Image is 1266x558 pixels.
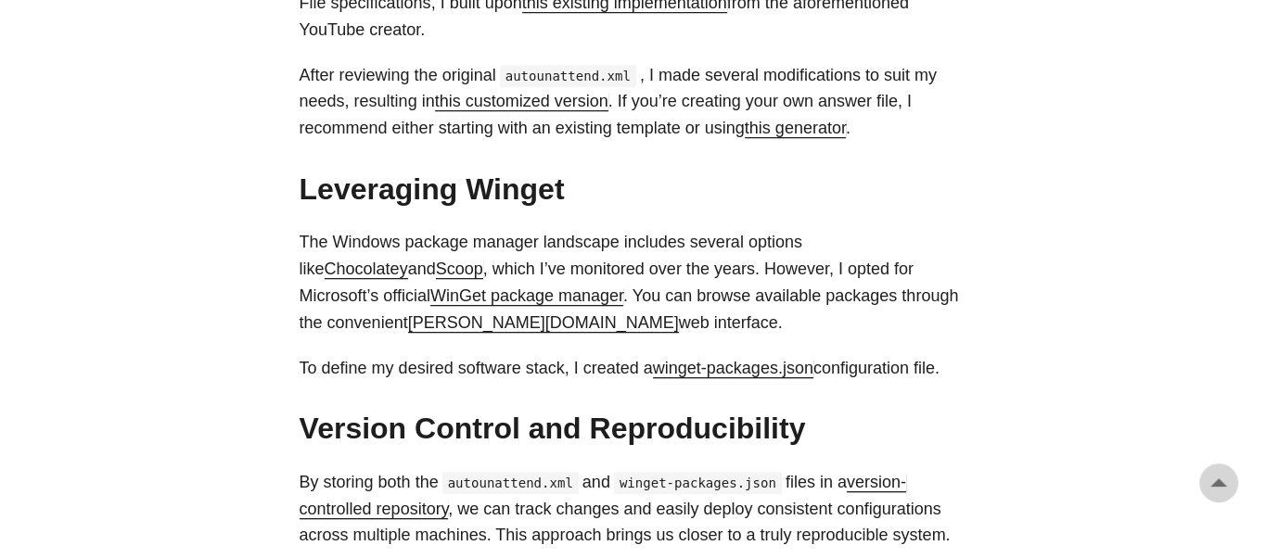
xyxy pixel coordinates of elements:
[435,92,608,110] a: this customized version
[436,260,483,278] a: Scoop
[300,62,967,142] p: After reviewing the original , I made several modifications to suit my needs, resulting in . If y...
[300,229,967,336] p: The Windows package manager landscape includes several options like and , which I’ve monitored ov...
[300,355,967,382] p: To define my desired software stack, I created a configuration file.
[408,313,679,332] a: [PERSON_NAME][DOMAIN_NAME]
[614,472,782,494] code: winget-packages.json
[300,411,967,446] h2: Version Control and Reproducibility
[300,473,906,518] a: version-controlled repository
[300,469,967,549] p: By storing both the and files in a , we can track changes and easily deploy consistent configurat...
[430,286,623,305] a: WinGet package manager
[745,119,846,137] a: this generator
[300,171,967,207] h2: Leveraging Winget
[442,472,579,494] code: autounattend.xml
[653,359,813,377] a: winget-packages.json
[1199,463,1238,502] a: go to top
[500,65,636,87] code: autounattend.xml
[325,260,408,278] a: Chocolatey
